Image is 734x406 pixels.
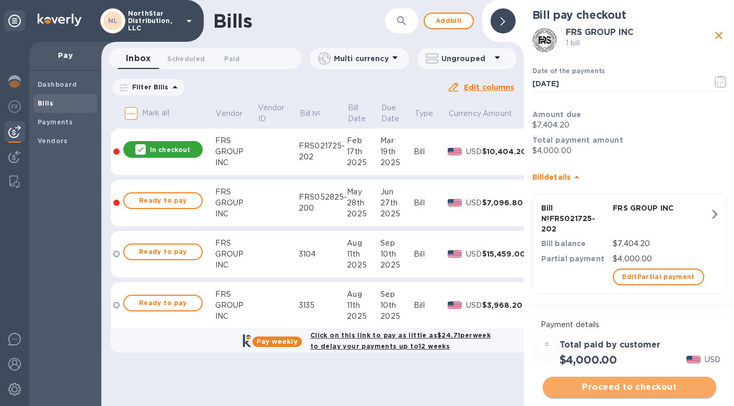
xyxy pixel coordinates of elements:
button: Ready to pay [123,192,203,209]
span: Due Date [381,102,413,124]
p: USD [466,198,482,208]
p: Currency [449,108,481,119]
button: Proceed to checkout [543,377,716,398]
p: USD [705,354,720,365]
p: $4,000.00 [532,145,727,156]
p: Payment details [541,319,718,330]
p: USD [466,300,482,311]
b: Amount due [532,110,581,119]
div: Bill [414,198,448,208]
div: Sep [380,238,414,249]
span: Proceed to checkout [551,381,708,393]
div: Mar [380,135,414,146]
div: 19th [380,146,414,157]
b: Total payment amount [532,136,623,144]
button: Bill №FRS021725-202FRS GROUP INCBill balance$7,404.20Partial payment$4,000.00EditPartial payment [532,194,727,294]
div: 11th [347,300,380,311]
div: = [539,337,555,353]
h3: Total paid by customer [560,340,660,350]
div: 10th [380,249,414,260]
p: 1 bill [566,38,711,49]
span: Ready to pay [133,246,193,258]
span: Bill № [300,108,335,119]
img: USD [686,356,701,363]
b: Pay weekly [257,338,298,345]
div: $7,096.80 [482,198,527,208]
button: Addbill [424,13,474,29]
span: Scheduled [167,53,205,64]
p: $7,404.20 [613,238,709,249]
div: 2025 [380,311,414,322]
p: Filter Bills [128,83,169,91]
p: FRS GROUP INC [613,203,709,213]
div: FRS021725-202 [299,141,347,163]
h1: Bills [213,10,252,32]
img: Foreign exchange [8,100,21,113]
div: GROUP [215,146,257,157]
div: GROUP [215,300,257,311]
span: Ready to pay [133,194,193,207]
div: 2025 [347,260,380,271]
span: Inbox [126,51,150,66]
div: FRS [215,289,257,300]
div: 10th [380,300,414,311]
p: Pay [38,50,93,61]
div: GROUP [215,198,257,208]
p: USD [466,146,482,157]
div: 2025 [347,157,380,168]
b: Payments [38,118,73,126]
div: Aug [347,238,380,249]
div: FRS [215,187,257,198]
img: USD [448,301,462,309]
span: Vendor [216,108,256,119]
p: Bill balance [541,238,609,249]
div: Aug [347,289,380,300]
button: EditPartial payment [613,269,704,285]
b: Dashboard [38,80,77,88]
div: INC [215,260,257,271]
div: Unpin categories [4,10,25,31]
div: 3135 [299,300,347,311]
p: Due Date [381,102,400,124]
div: 2025 [347,208,380,219]
u: Edit columns [464,83,515,91]
div: $3,968.20 [482,300,527,310]
div: 3104 [299,249,347,260]
div: Jun [380,187,414,198]
p: Multi currency [334,53,389,64]
p: Bill № FRS021725-202 [541,203,609,234]
div: FRS [215,135,257,146]
b: Click on this link to pay as little as $24.71 per week to delay your payments up to 12 weeks [310,331,491,350]
div: $15,459.00 [482,249,527,259]
span: Paid [224,53,240,64]
div: INC [215,157,257,168]
p: $7,404.20 [532,120,727,131]
img: USD [448,199,462,206]
span: Bill Date [348,102,380,124]
div: Feb [347,135,380,146]
div: GROUP [215,249,257,260]
p: Mark all [142,108,169,119]
p: NorthStar Distribution, LLC [128,10,180,32]
div: May [347,187,380,198]
button: close [711,28,727,43]
h2: Bill pay checkout [532,8,727,21]
span: Amount [483,108,526,119]
div: INC [215,208,257,219]
p: Bill Date [348,102,366,124]
img: USD [448,250,462,258]
p: Vendor ID [258,102,285,124]
div: Sep [380,289,414,300]
img: USD [448,148,462,155]
span: Ready to pay [133,297,193,309]
label: Date of the payments [532,68,604,75]
div: 11th [347,249,380,260]
p: USD [466,249,482,260]
b: Bills [38,99,53,107]
b: NL [108,17,118,25]
div: 28th [347,198,380,208]
p: Ungrouped [441,53,491,64]
p: Partial payment [541,253,609,264]
p: Bill № [300,108,321,119]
